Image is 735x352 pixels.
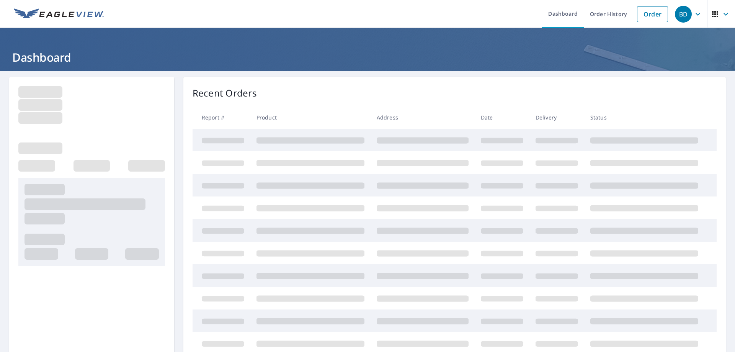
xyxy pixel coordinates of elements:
th: Address [371,106,475,129]
th: Delivery [529,106,584,129]
th: Status [584,106,704,129]
th: Date [475,106,529,129]
a: Order [637,6,668,22]
th: Report # [193,106,250,129]
img: EV Logo [14,8,104,20]
div: BD [675,6,692,23]
h1: Dashboard [9,49,726,65]
th: Product [250,106,371,129]
p: Recent Orders [193,86,257,100]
